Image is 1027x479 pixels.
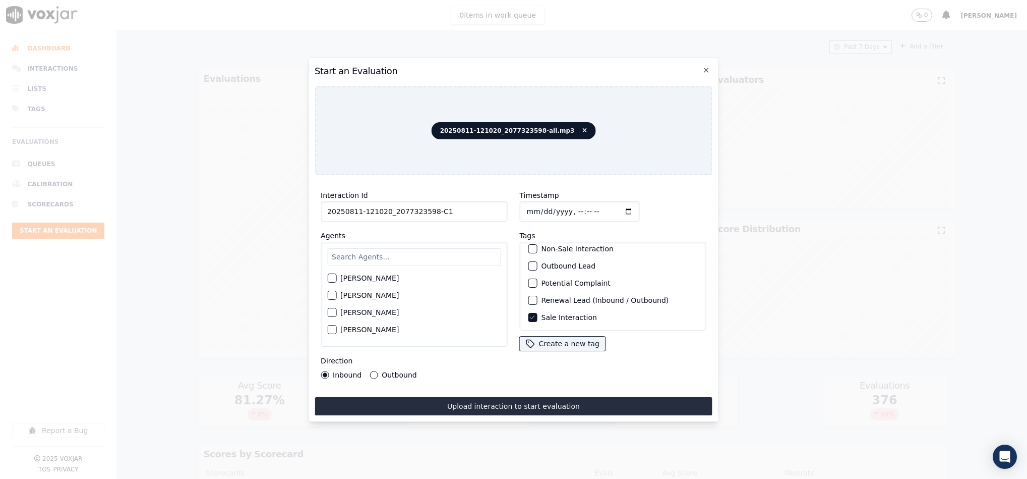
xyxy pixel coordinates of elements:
[541,280,610,287] label: Potential Complaint
[519,337,605,351] button: Create a new tag
[541,262,595,270] label: Outbound Lead
[541,297,669,304] label: Renewal Lead (Inbound / Outbound)
[340,326,399,333] label: [PERSON_NAME]
[519,191,559,199] label: Timestamp
[321,232,345,240] label: Agents
[340,309,399,316] label: [PERSON_NAME]
[321,201,507,222] input: reference id, file name, etc
[327,248,501,265] input: Search Agents...
[541,314,596,321] label: Sale Interaction
[315,397,712,415] button: Upload interaction to start evaluation
[541,245,613,252] label: Non-Sale Interaction
[993,445,1017,469] div: Open Intercom Messenger
[333,371,361,379] label: Inbound
[382,371,416,379] label: Outbound
[432,122,596,139] span: 20250811-121020_2077323598-all.mp3
[519,232,535,240] label: Tags
[340,275,399,282] label: [PERSON_NAME]
[315,64,712,78] h2: Start an Evaluation
[321,191,368,199] label: Interaction Id
[321,357,352,365] label: Direction
[340,292,399,299] label: [PERSON_NAME]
